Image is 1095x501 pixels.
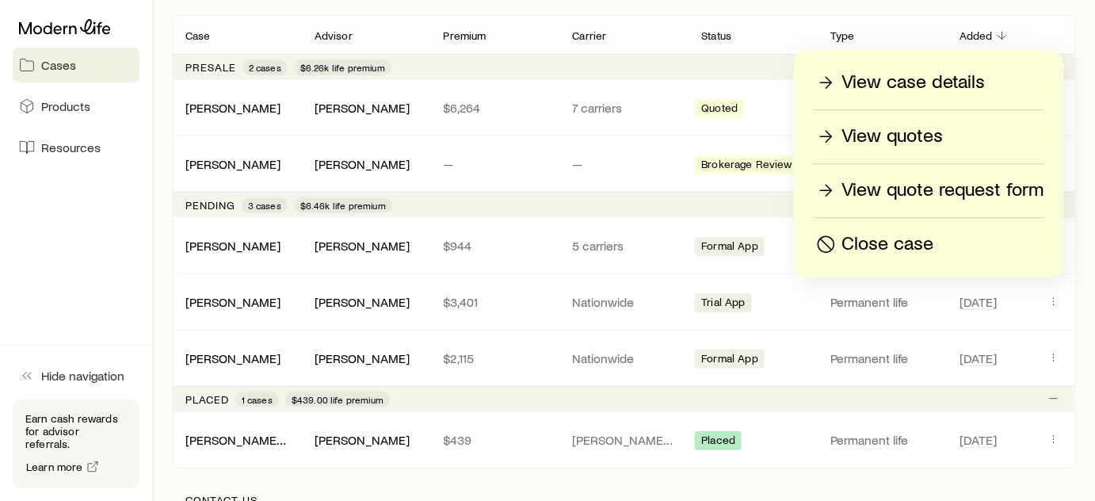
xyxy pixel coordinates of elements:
p: Earn cash rewards for advisor referrals. [25,412,127,450]
a: Cases [13,48,139,82]
a: View quotes [813,123,1045,151]
div: [PERSON_NAME] [185,156,280,173]
span: $6.26k life premium [300,61,385,74]
div: [PERSON_NAME] [315,294,410,311]
p: Type [830,29,855,42]
a: Products [13,89,139,124]
p: Carrier [573,29,607,42]
div: [PERSON_NAME] [185,238,280,254]
div: [PERSON_NAME] [315,156,410,173]
span: Trial App [701,296,745,312]
span: [DATE] [960,432,997,448]
span: 3 cases [248,199,281,212]
button: Hide navigation [13,358,139,393]
span: Formal App [701,352,758,369]
p: $439 [444,432,547,448]
p: $944 [444,238,547,254]
span: Placed [701,434,735,450]
p: $3,401 [444,294,547,310]
p: 5 carriers [573,238,677,254]
p: — [573,156,677,172]
span: Hide navigation [41,368,124,384]
a: [PERSON_NAME] [185,238,280,253]
span: 1 cases [242,393,273,406]
div: Earn cash rewards for advisor referrals.Learn more [13,400,139,488]
div: [PERSON_NAME] [PERSON_NAME][DEMOGRAPHIC_DATA] [185,432,289,449]
p: Status [701,29,731,42]
span: Quoted [701,101,738,118]
span: Resources [41,140,101,155]
span: $439.00 life premium [292,393,383,406]
p: $6,264 [444,100,547,116]
a: [PERSON_NAME] [185,294,280,309]
p: Permanent life [830,350,934,366]
a: Resources [13,130,139,165]
a: [PERSON_NAME] [185,100,280,115]
p: — [444,156,547,172]
div: [PERSON_NAME] [315,238,410,254]
span: [DATE] [960,350,997,366]
p: Nationwide [573,294,677,310]
p: Premium [444,29,486,42]
span: Learn more [26,461,83,472]
a: View case details [813,69,1045,97]
p: Advisor [315,29,353,42]
span: $6.46k life premium [300,199,386,212]
div: [PERSON_NAME] [315,350,410,367]
div: [PERSON_NAME] [315,100,410,117]
p: Case [185,29,211,42]
p: Permanent life [830,294,934,310]
a: [PERSON_NAME] [185,156,280,171]
p: Permanent life [830,432,934,448]
span: Products [41,98,90,114]
span: [DATE] [960,294,997,310]
div: Client cases [173,15,1076,468]
p: View case details [842,70,986,95]
div: [PERSON_NAME] [185,294,280,311]
button: Close case [813,231,1045,258]
p: 7 carriers [573,100,677,116]
a: View quote request form [813,177,1045,205]
p: [PERSON_NAME] [PERSON_NAME] [573,432,677,448]
span: Brokerage Review [701,158,792,174]
p: View quotes [842,124,944,149]
p: Close case [842,231,934,257]
p: $2,115 [444,350,547,366]
p: Nationwide [573,350,677,366]
div: [PERSON_NAME] [315,432,410,449]
span: Cases [41,57,76,73]
p: View quote request form [842,178,1044,203]
p: Placed [185,393,229,406]
span: Formal App [701,239,758,256]
p: Pending [185,199,235,212]
div: [PERSON_NAME] [185,100,280,117]
span: 2 cases [249,61,281,74]
div: [PERSON_NAME] [185,350,280,367]
a: [PERSON_NAME] [185,350,280,365]
p: Added [960,29,993,42]
a: [PERSON_NAME] [PERSON_NAME][DEMOGRAPHIC_DATA] [185,432,508,447]
p: Presale [185,61,236,74]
